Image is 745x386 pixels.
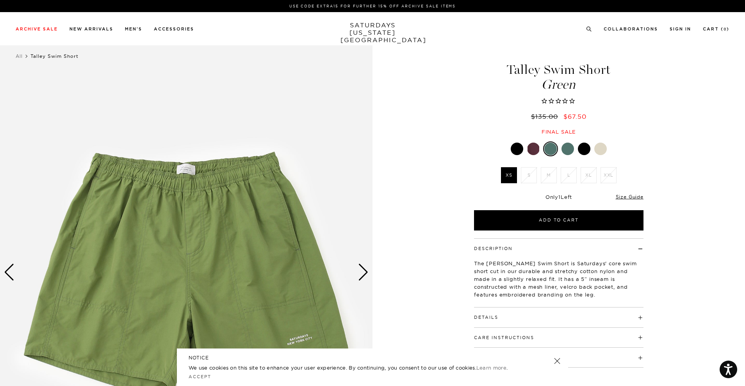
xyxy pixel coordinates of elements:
span: Green [473,78,645,91]
span: 1 [558,194,561,200]
a: New Arrivals [70,27,113,31]
del: $135.00 [531,113,561,120]
button: Details [474,315,498,320]
button: Add to Cart [474,210,643,231]
span: Rated 0.0 out of 5 stars 0 reviews [473,97,645,105]
a: All [16,53,23,59]
p: Use Code EXTRA15 for Further 15% Off Archive Sale Items [19,3,726,9]
span: Talley Swim Short [30,53,78,59]
a: Men's [125,27,142,31]
div: Only Left [474,194,643,200]
a: SATURDAYS[US_STATE][GEOGRAPHIC_DATA] [340,21,405,44]
small: 0 [724,28,727,31]
button: Care Instructions [474,336,534,340]
a: Accept [189,374,211,379]
div: Final sale [473,129,645,135]
label: XS [501,167,517,183]
a: Cart (0) [703,27,729,31]
a: Learn more [476,365,506,371]
div: Previous slide [4,264,14,281]
p: The [PERSON_NAME] Swim Short is Saturdays' core swim short cut in our durable and stretchy cotton... [474,259,643,298]
a: Archive Sale [16,27,58,31]
p: We use cookies on this site to enhance your user experience. By continuing, you consent to our us... [189,364,529,372]
a: Collaborations [604,27,658,31]
span: $67.50 [563,113,586,120]
div: Next slide [358,264,369,281]
a: Accessories [154,27,194,31]
h5: NOTICE [189,354,556,361]
a: Sign In [670,27,691,31]
button: Description [474,247,513,251]
h1: Talley Swim Short [473,63,645,91]
a: Size Guide [616,194,643,200]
